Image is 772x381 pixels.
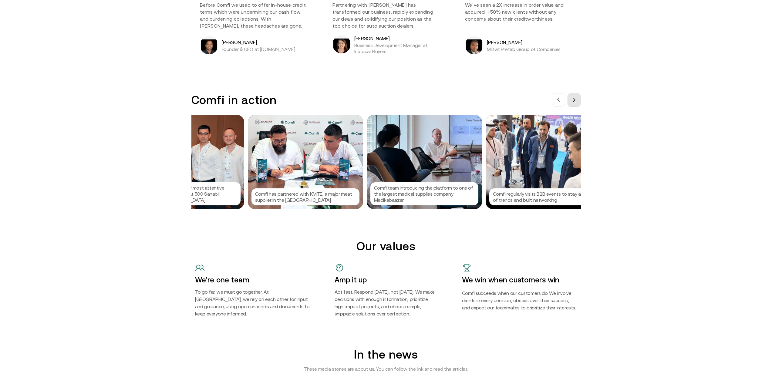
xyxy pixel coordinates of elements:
[195,239,577,253] h2: Our values
[374,185,475,203] p: Comfi team introducing the platform to one of the largest medical supplies company Medikabaazar
[200,2,307,29] p: Before Comfi we used to offer in-house credit terms which were undermining our cash flow and burd...
[462,289,577,311] h5: Comfi succeeds when our customers do. We involve clients in every decision, obsess over their suc...
[195,288,310,317] h5: To go far, we must go together. At [GEOGRAPHIC_DATA], we rely on each other for input and guidanc...
[493,191,594,203] p: Comfi regularly visits B2B events to stay ahead of trends and built networking
[354,34,440,42] h5: [PERSON_NAME]
[466,39,482,54] img: Arif Shahzad Butt
[465,2,572,22] p: We’ve seen a 2X increase in order value and acquired +50% new clients without any concerns about ...
[191,93,277,107] h3: Comfi in action
[335,275,438,285] h4: Amp it up
[201,39,217,54] img: Bibin Varghese
[333,39,350,53] img: Kara Pearse
[462,275,577,285] h4: We win when customers win
[332,2,440,29] p: Partnering with [PERSON_NAME] has transformed our business, rapidly expanding our deals and solid...
[255,191,356,203] p: Comfi has partnered with KMTE, a major meat supplier in the [GEOGRAPHIC_DATA]
[222,46,295,52] p: Founder & CEO at [DOMAIN_NAME]
[335,288,438,317] h5: Act fast. Respond [DATE], not [DATE]. We make decisions with enough information, prioritize high-...
[222,38,295,46] h5: [PERSON_NAME]
[354,42,440,54] p: Business Development Manager at Instacar Buyers
[487,38,561,46] h5: [PERSON_NAME]
[195,275,310,285] h4: We’re one team
[487,46,561,52] p: MD at Prefab Group of Companies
